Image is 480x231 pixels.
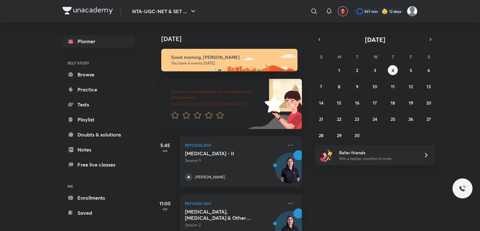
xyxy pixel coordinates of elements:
[185,200,283,207] p: Psychology
[62,68,135,81] a: Browse
[352,114,362,124] button: September 23, 2025
[338,6,348,16] button: avatar
[243,79,302,129] img: feedback_image
[410,54,412,60] abbr: Friday
[373,100,377,106] abbr: September 17, 2025
[152,141,177,149] h5: 5:45
[128,5,201,18] button: NTA-UGC-NET & SET ...
[152,200,177,207] h5: 11:00
[388,98,398,108] button: September 18, 2025
[62,181,135,192] h6: ME
[338,67,340,73] abbr: September 1, 2025
[339,156,416,162] p: Win a laptop, vouchers & more
[337,116,341,122] abbr: September 22, 2025
[62,7,113,16] a: Company Logo
[334,98,344,108] button: September 15, 2025
[392,54,394,60] abbr: Thursday
[62,192,135,204] a: Enrollments
[319,100,323,106] abbr: September 14, 2025
[374,67,376,73] abbr: September 3, 2025
[370,81,380,91] button: September 10, 2025
[62,143,135,156] a: Notes
[275,156,305,186] img: Avatar
[185,222,283,228] p: Session 2
[409,100,413,106] abbr: September 19, 2025
[185,141,283,149] p: Psychology
[427,54,430,60] abbr: Saturday
[459,185,466,192] img: ttu
[355,116,359,122] abbr: September 23, 2025
[171,54,292,60] h6: Good morning, [PERSON_NAME]
[334,65,344,75] button: September 1, 2025
[427,116,431,122] abbr: September 27, 2025
[319,116,323,122] abbr: September 21, 2025
[62,207,135,219] a: Saved
[340,8,346,14] img: avatar
[316,81,326,91] button: September 7, 2025
[424,98,434,108] button: September 20, 2025
[354,132,360,138] abbr: September 30, 2025
[370,114,380,124] button: September 24, 2025
[171,89,262,100] h6: Give us your feedback on learning with Unacademy
[356,84,358,90] abbr: September 9, 2025
[388,81,398,91] button: September 11, 2025
[365,35,385,44] span: [DATE]
[161,49,297,71] img: morning
[62,58,135,68] h6: SELF STUDY
[409,84,413,90] abbr: September 12, 2025
[62,113,135,126] a: Playlist
[161,35,308,43] h4: [DATE]
[427,67,430,73] abbr: September 6, 2025
[352,81,362,91] button: September 9, 2025
[320,149,332,162] img: referral
[337,132,342,138] abbr: September 29, 2025
[391,100,395,106] abbr: September 18, 2025
[424,114,434,124] button: September 27, 2025
[372,84,377,90] abbr: September 10, 2025
[152,149,177,153] p: AM
[352,98,362,108] button: September 16, 2025
[62,35,135,48] a: Planner
[410,67,412,73] abbr: September 5, 2025
[406,98,416,108] button: September 19, 2025
[320,84,322,90] abbr: September 7, 2025
[355,100,359,106] abbr: September 16, 2025
[152,207,177,211] p: AM
[319,132,323,138] abbr: September 28, 2025
[62,7,113,14] img: Company Logo
[392,67,394,73] abbr: September 4, 2025
[62,128,135,141] a: Doubts & solutions
[171,61,292,66] p: You have 4 events [DATE]
[407,6,417,17] img: Atia khan
[62,83,135,96] a: Practice
[391,116,395,122] abbr: September 25, 2025
[391,84,395,90] abbr: September 11, 2025
[424,65,434,75] button: September 6, 2025
[370,98,380,108] button: September 17, 2025
[185,150,263,157] h5: Neuropsychological Tests - II
[408,116,413,122] abbr: September 26, 2025
[320,54,322,60] abbr: Sunday
[406,114,416,124] button: September 26, 2025
[334,130,344,140] button: September 29, 2025
[324,35,426,44] button: [DATE]
[370,65,380,75] button: September 3, 2025
[388,114,398,124] button: September 25, 2025
[339,149,416,156] h6: Refer friends
[426,100,431,106] abbr: September 20, 2025
[406,65,416,75] button: September 5, 2025
[352,130,362,140] button: September 30, 2025
[334,81,344,91] button: September 8, 2025
[388,65,398,75] button: September 4, 2025
[316,98,326,108] button: September 14, 2025
[316,114,326,124] button: September 21, 2025
[337,54,341,60] abbr: Monday
[337,100,341,106] abbr: September 15, 2025
[382,8,388,14] img: streak
[62,98,135,111] a: Tests
[316,130,326,140] button: September 28, 2025
[338,84,340,90] abbr: September 8, 2025
[185,208,263,221] h5: Fetal Alcohol Syndrome, Cerebral Palsy & Other Important Developmental Problems
[185,158,283,163] p: Session 9
[334,114,344,124] button: September 22, 2025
